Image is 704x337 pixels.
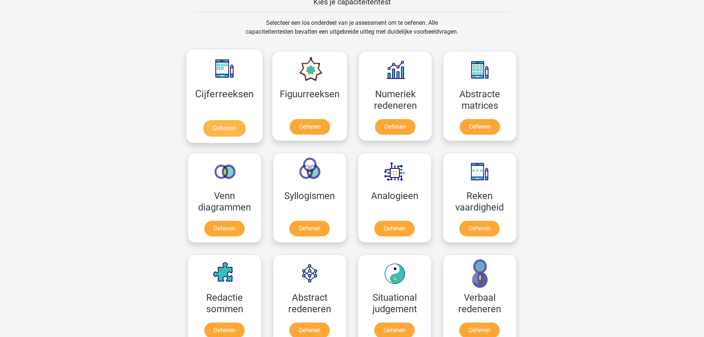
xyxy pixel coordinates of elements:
div: Selecteer een los onderdeel van je assessment om te oefenen. Alle capaciteitentesten bevatten een... [239,18,465,45]
a: Oefenen [459,221,500,236]
a: Oefenen [204,221,245,236]
a: Oefenen [374,221,415,236]
a: Oefenen [290,119,330,135]
a: Oefenen [460,119,500,135]
a: Oefenen [375,119,415,135]
a: Oefenen [203,120,245,137]
a: Oefenen [289,221,330,236]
